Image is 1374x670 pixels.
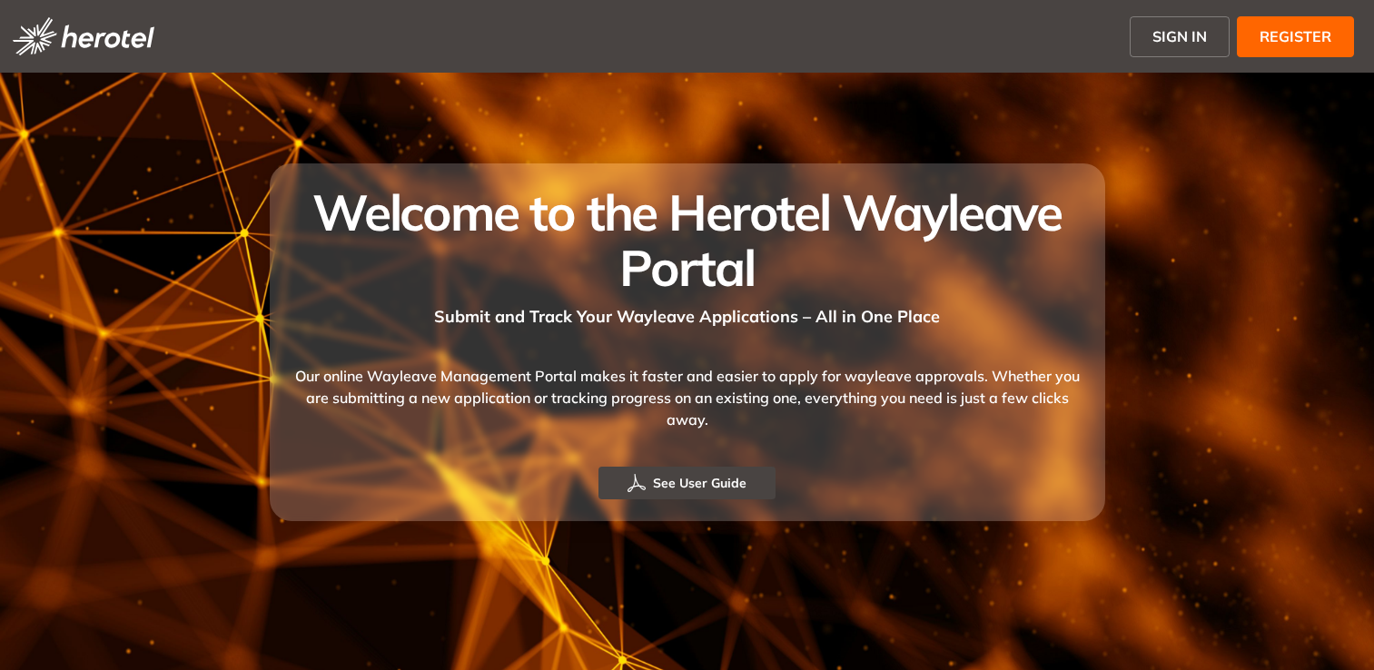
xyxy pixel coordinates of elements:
[1152,25,1207,47] span: SIGN IN
[292,295,1083,329] div: Submit and Track Your Wayleave Applications – All in One Place
[1237,16,1354,57] button: REGISTER
[598,467,776,499] button: See User Guide
[653,473,746,493] span: See User Guide
[13,17,154,55] img: logo
[1260,25,1331,47] span: REGISTER
[292,329,1083,467] div: Our online Wayleave Management Portal makes it faster and easier to apply for wayleave approvals....
[1130,16,1230,57] button: SIGN IN
[312,181,1062,299] span: Welcome to the Herotel Wayleave Portal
